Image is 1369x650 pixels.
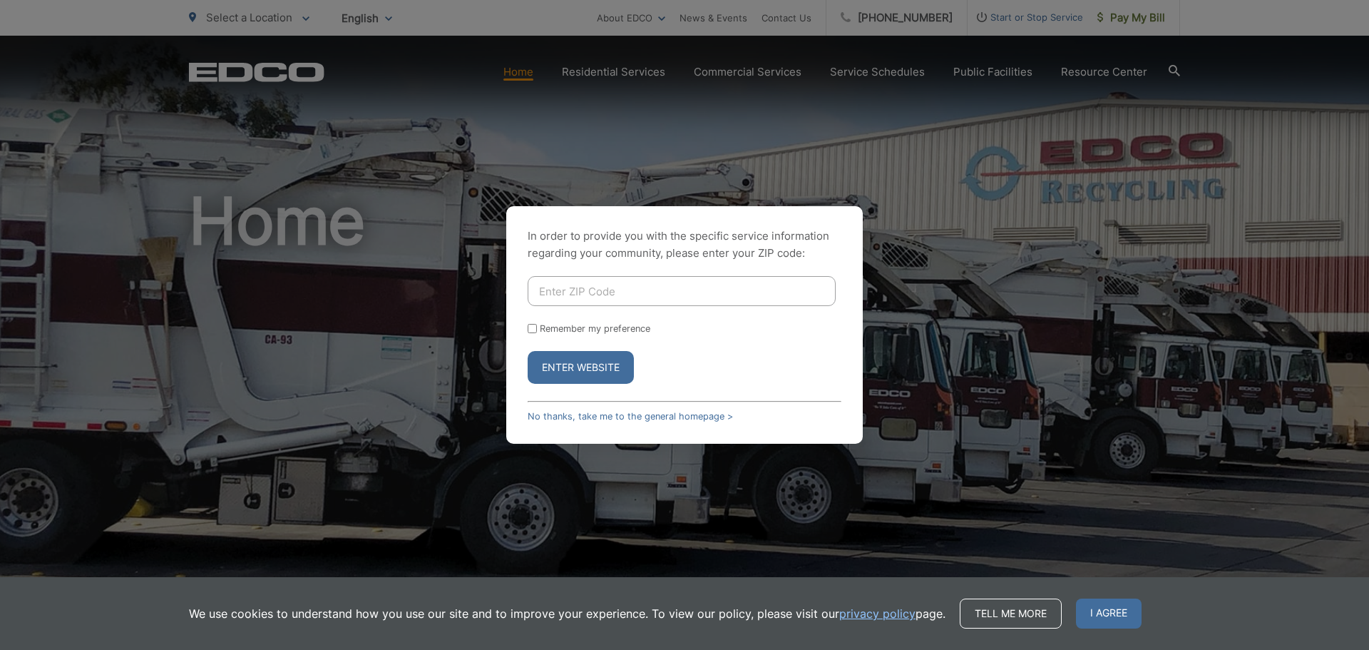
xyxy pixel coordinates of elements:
[528,411,733,422] a: No thanks, take me to the general homepage >
[528,351,634,384] button: Enter Website
[540,323,650,334] label: Remember my preference
[839,605,916,622] a: privacy policy
[528,228,841,262] p: In order to provide you with the specific service information regarding your community, please en...
[189,605,945,622] p: We use cookies to understand how you use our site and to improve your experience. To view our pol...
[960,599,1062,629] a: Tell me more
[528,276,836,306] input: Enter ZIP Code
[1076,599,1142,629] span: I agree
